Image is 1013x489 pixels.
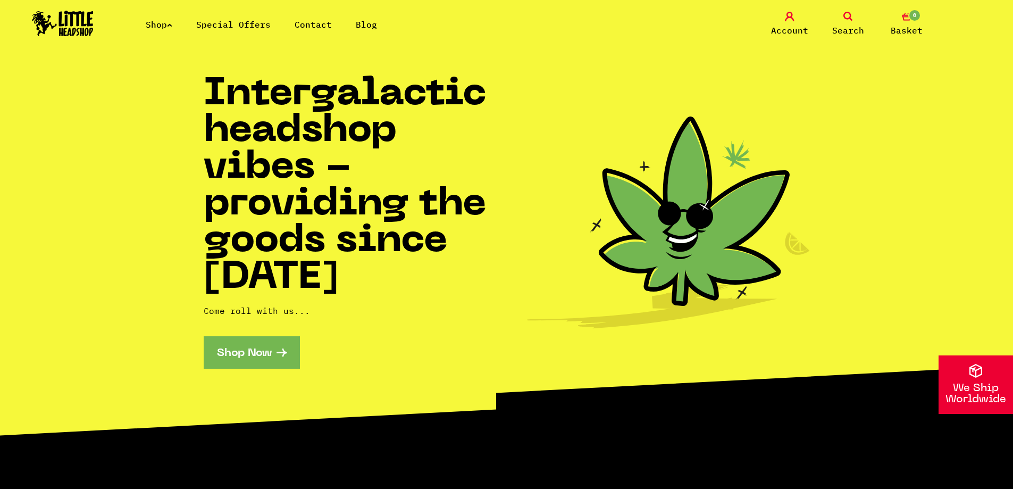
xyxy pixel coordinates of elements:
[204,77,507,297] h1: Intergalactic headshop vibes - providing the goods since [DATE]
[295,19,332,30] a: Contact
[939,383,1013,405] p: We Ship Worldwide
[204,304,507,317] p: Come roll with us...
[908,9,921,22] span: 0
[146,19,172,30] a: Shop
[822,12,875,37] a: Search
[196,19,271,30] a: Special Offers
[832,24,864,37] span: Search
[880,12,933,37] a: 0 Basket
[891,24,923,37] span: Basket
[356,19,377,30] a: Blog
[204,336,300,369] a: Shop Now
[32,11,94,36] img: Little Head Shop Logo
[771,24,808,37] span: Account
